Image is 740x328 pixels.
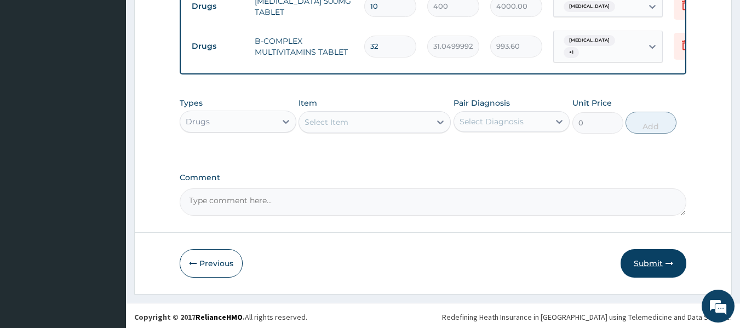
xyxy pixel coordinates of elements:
label: Comment [180,173,687,182]
span: [MEDICAL_DATA] [564,35,615,46]
div: Minimize live chat window [180,5,206,32]
label: Item [299,97,317,108]
span: + 1 [564,47,579,58]
img: d_794563401_company_1708531726252_794563401 [20,55,44,82]
a: RelianceHMO [196,312,243,322]
button: Add [626,112,676,134]
label: Unit Price [572,97,612,108]
button: Previous [180,249,243,278]
div: Redefining Heath Insurance in [GEOGRAPHIC_DATA] using Telemedicine and Data Science! [442,312,732,323]
td: B-COMPLEX MULTIVITAMINS TABLET [249,30,359,63]
div: Drugs [186,116,210,127]
span: We're online! [64,96,151,206]
button: Submit [621,249,686,278]
strong: Copyright © 2017 . [134,312,245,322]
label: Types [180,99,203,108]
td: Drugs [186,36,249,56]
div: Select Diagnosis [460,116,524,127]
div: Chat with us now [57,61,184,76]
span: [MEDICAL_DATA] [564,1,615,12]
label: Pair Diagnosis [454,97,510,108]
div: Select Item [305,117,348,128]
textarea: Type your message and hit 'Enter' [5,215,209,253]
